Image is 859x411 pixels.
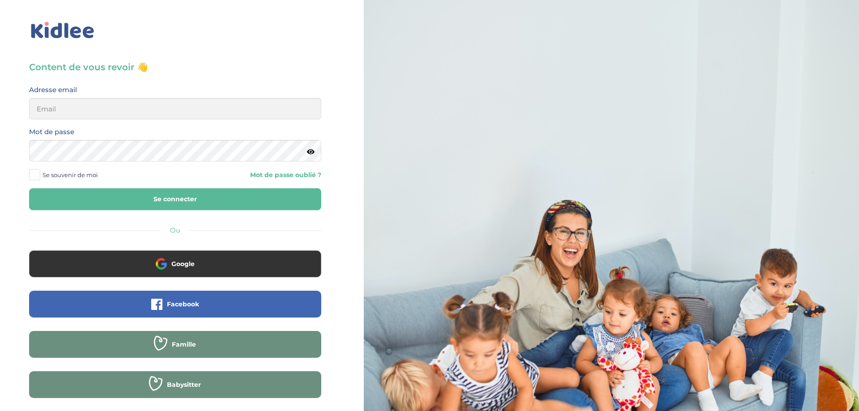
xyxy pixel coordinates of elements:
[156,258,167,269] img: google.png
[182,171,321,179] a: Mot de passe oublié ?
[29,98,321,119] input: Email
[170,226,180,234] span: Ou
[167,300,199,309] span: Facebook
[29,20,96,41] img: logo_kidlee_bleu
[29,61,321,73] h3: Content de vous revoir 👋
[43,169,98,181] span: Se souvenir de moi
[172,340,196,349] span: Famille
[29,306,321,314] a: Facebook
[29,346,321,355] a: Famille
[29,291,321,318] button: Facebook
[29,331,321,358] button: Famille
[29,371,321,398] button: Babysitter
[171,259,195,268] span: Google
[151,299,162,310] img: facebook.png
[29,188,321,210] button: Se connecter
[29,266,321,274] a: Google
[29,386,321,395] a: Babysitter
[29,84,77,96] label: Adresse email
[29,126,74,138] label: Mot de passe
[167,380,201,389] span: Babysitter
[29,250,321,277] button: Google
